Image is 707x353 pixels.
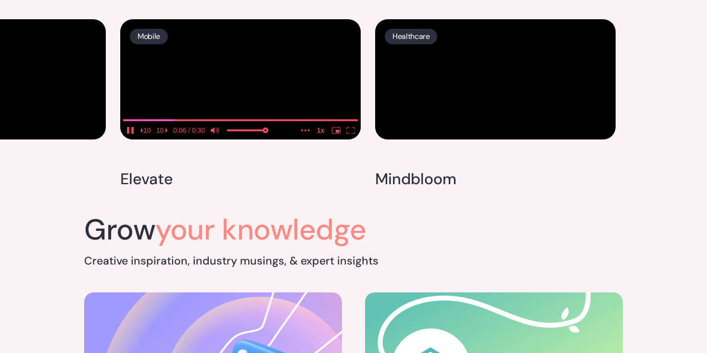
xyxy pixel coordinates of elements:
[84,215,623,244] h2: Grow
[84,254,623,268] h5: Creative inspiration, industry musings, & expert insights
[138,30,160,43] p: Mobile
[375,169,456,189] h4: Mindbloom
[120,169,173,189] h4: Elevate
[392,30,429,43] p: Healthcare
[155,211,366,249] span: your knowledge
